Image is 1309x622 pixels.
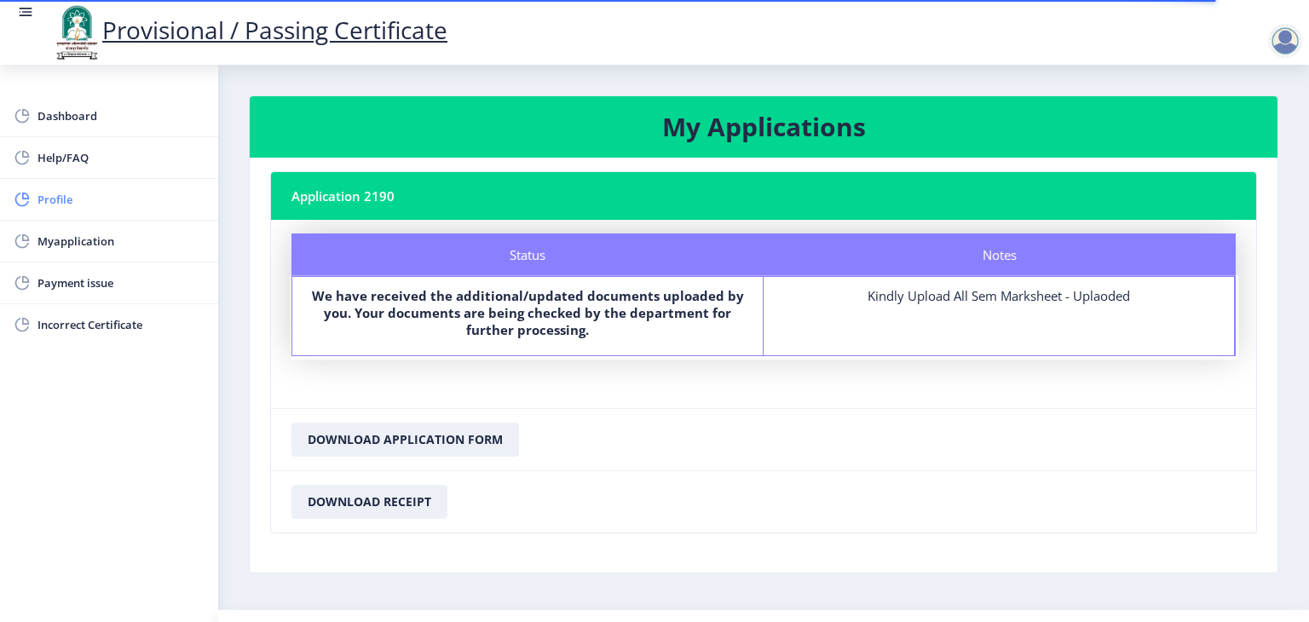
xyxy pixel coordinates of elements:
[779,287,1219,304] div: Kindly Upload All Sem Marksheet - Uplaoded
[37,189,205,210] span: Profile
[51,14,447,46] a: Provisional / Passing Certificate
[312,287,744,338] b: We have received the additional/updated documents uploaded by you. Your documents are being check...
[37,314,205,335] span: Incorrect Certificate
[37,106,205,126] span: Dashboard
[37,273,205,293] span: Payment issue
[37,147,205,168] span: Help/FAQ
[51,3,102,61] img: logo
[271,172,1256,220] nb-card-header: Application 2190
[291,233,764,276] div: Status
[291,485,447,519] button: Download Receipt
[764,233,1236,276] div: Notes
[37,231,205,251] span: Myapplication
[270,110,1257,144] h3: My Applications
[291,423,519,457] button: Download Application Form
